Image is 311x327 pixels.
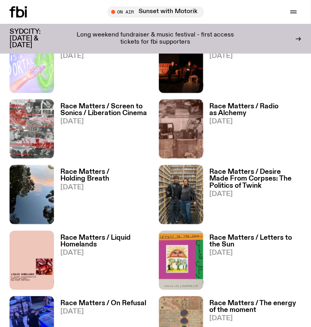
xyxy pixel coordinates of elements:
[10,165,54,224] img: Trees reflect in a body of water in Tommeginne Country, the ancestral lands of Jody, where they c...
[210,235,302,248] h3: Race Matters / Letters to the Sun
[60,118,153,125] span: [DATE]
[210,169,302,189] h3: Race Matters / Desire Made From Corpses: The Politics of Twink
[159,34,203,93] img: A photo of Shareeka and Ethan speaking live at The Red Rattler, a repurposed warehouse venue. The...
[60,250,153,256] span: [DATE]
[54,169,153,224] a: Race Matters / Holding Breath[DATE]
[210,300,302,314] h3: Race Matters / The energy of the moment
[203,103,302,158] a: Race Matters / Radio as Alchemy[DATE]
[210,191,302,198] span: [DATE]
[10,231,54,290] img: A pink background with a square illustration in the corner of a frayed, fractal butterfly wing. T...
[54,103,153,158] a: Race Matters / Screen to Sonics / Liberation Cinema[DATE]
[60,103,153,117] h3: Race Matters / Screen to Sonics / Liberation Cinema
[54,235,153,290] a: Race Matters / Liquid Homelands[DATE]
[159,165,203,224] img: Ethan and Dayvid stand in the fbi music library, they are serving face looking strong but fluid
[203,235,302,290] a: Race Matters / Letters to the Sun[DATE]
[60,184,153,191] span: [DATE]
[159,99,203,158] img: A collage of three images. From to bottom: Jose Maceda - Ugnayan - for 20 radio stations (1973) P...
[210,53,302,60] span: [DATE]
[60,169,153,182] h3: Race Matters / Holding Breath
[60,53,153,60] span: [DATE]
[67,32,244,46] p: Long weekend fundraiser & music festival - first access tickets for fbi supporters
[210,103,302,117] h3: Race Matters / Radio as Alchemy
[203,169,302,224] a: Race Matters / Desire Made From Corpses: The Politics of Twink[DATE]
[60,300,146,307] h3: Race Matters / On Refusal
[210,315,302,322] span: [DATE]
[107,6,204,17] button: On AirSunset with Motorik
[54,38,153,93] a: Race Matters / The Pandemic is a Portal[DATE]
[60,308,146,315] span: [DATE]
[210,250,302,256] span: [DATE]
[60,235,153,248] h3: Race Matters / Liquid Homelands
[203,38,302,93] a: Race Matters / It's a movement not a moment[DATE]
[10,29,60,49] h3: SYDCITY: [DATE] & [DATE]
[210,118,302,125] span: [DATE]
